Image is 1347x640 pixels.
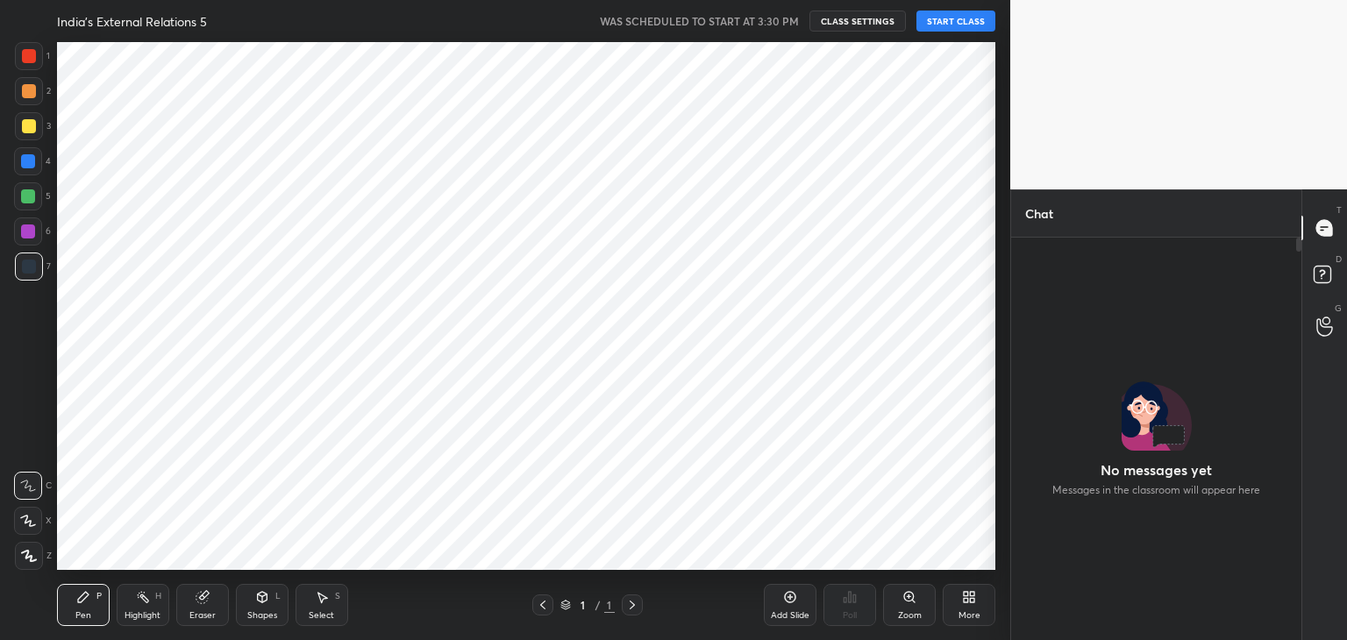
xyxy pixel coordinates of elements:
div: Z [15,542,52,570]
div: Zoom [898,611,922,620]
div: 1 [574,600,592,610]
div: 1 [604,597,615,613]
div: 1 [15,42,50,70]
p: D [1336,252,1342,266]
div: C [14,472,52,500]
div: Select [309,611,334,620]
div: S [335,592,340,601]
div: L [275,592,281,601]
div: 6 [14,217,51,245]
div: 3 [15,112,51,140]
h4: India's External Relations 5 [57,13,207,30]
div: Highlight [125,611,160,620]
div: / [595,600,601,610]
div: Pen [75,611,91,620]
p: G [1335,302,1342,315]
p: T [1336,203,1342,217]
button: START CLASS [916,11,995,32]
button: CLASS SETTINGS [809,11,906,32]
div: 2 [15,77,51,105]
div: 4 [14,147,51,175]
div: Shapes [247,611,277,620]
div: More [959,611,980,620]
div: H [155,592,161,601]
p: Chat [1011,190,1067,237]
h5: WAS SCHEDULED TO START AT 3:30 PM [600,13,799,29]
div: 5 [14,182,51,210]
div: P [96,592,102,601]
div: 7 [15,252,51,281]
div: Eraser [189,611,216,620]
div: Add Slide [771,611,809,620]
div: X [14,507,52,535]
